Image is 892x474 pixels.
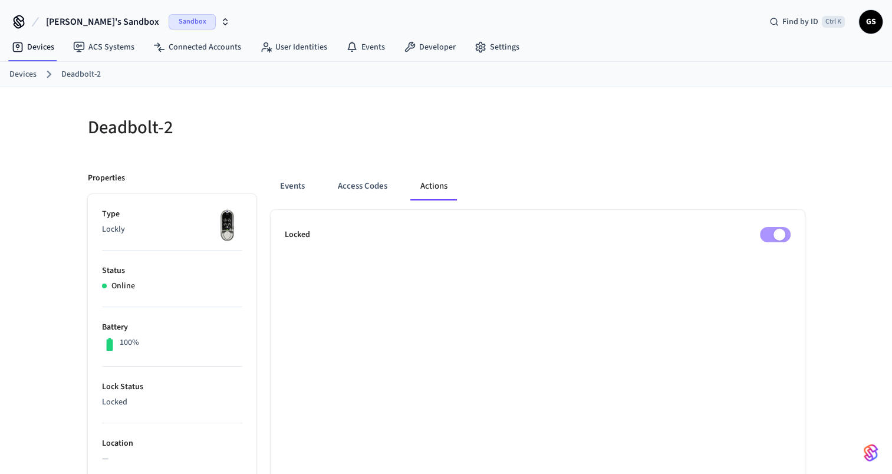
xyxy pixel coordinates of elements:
p: Lock Status [102,381,242,393]
p: Type [102,208,242,220]
button: Access Codes [328,172,397,200]
h5: Deadbolt-2 [88,116,439,140]
a: Devices [9,68,37,81]
p: Locked [102,396,242,409]
a: Connected Accounts [144,37,251,58]
span: [PERSON_NAME]'s Sandbox [46,15,159,29]
img: Lockly Vision Lock, Front [213,208,242,243]
button: GS [859,10,883,34]
a: Events [337,37,394,58]
a: Deadbolt-2 [61,68,101,81]
button: Actions [411,172,457,200]
div: Find by IDCtrl K [760,11,854,32]
p: Battery [102,321,242,334]
a: Devices [2,37,64,58]
p: Lockly [102,223,242,236]
div: ant example [271,172,805,200]
a: Settings [465,37,529,58]
span: Ctrl K [822,16,845,28]
p: Status [102,265,242,277]
a: User Identities [251,37,337,58]
span: GS [860,11,881,32]
img: SeamLogoGradient.69752ec5.svg [864,443,878,462]
span: Sandbox [169,14,216,29]
p: Location [102,437,242,450]
span: Find by ID [782,16,818,28]
p: Locked [285,229,310,241]
a: Developer [394,37,465,58]
a: ACS Systems [64,37,144,58]
p: — [102,453,242,465]
p: Properties [88,172,125,185]
p: Online [111,280,135,292]
p: 100% [120,337,139,349]
button: Events [271,172,314,200]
